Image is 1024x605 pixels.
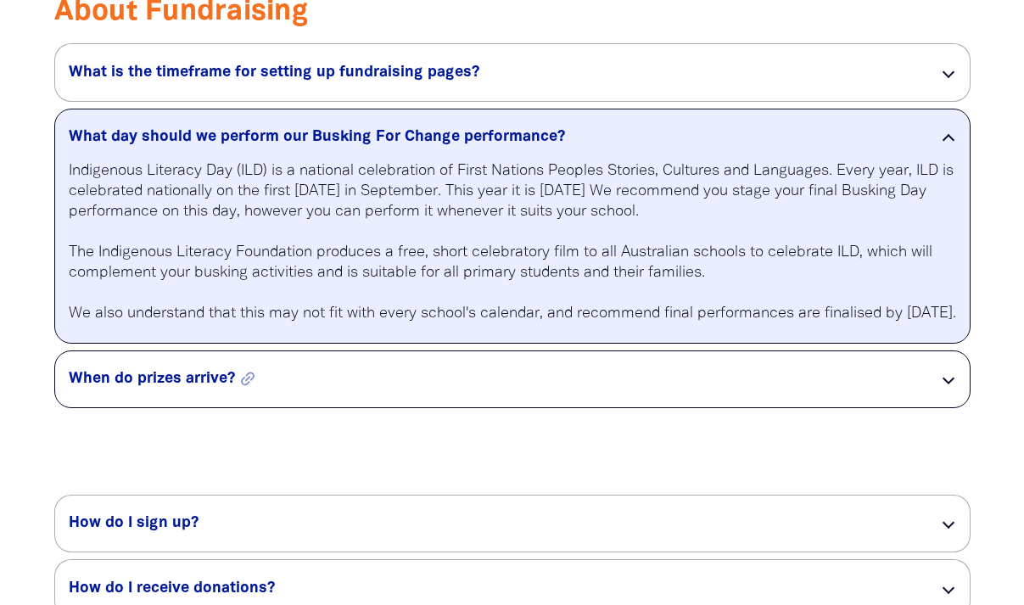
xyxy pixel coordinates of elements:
[69,127,912,148] h5: What day should we perform our Busking For Change performance?
[238,369,311,388] button: link
[69,161,956,324] p: Indigenous Literacy Day (ILD) is a national celebration of First Nations Peoples Stories, Culture...
[234,365,260,391] i: link
[69,369,912,389] h5: When do prizes arrive?
[69,513,912,534] h5: How do I sign up?
[69,579,912,599] h5: How do I receive donations?
[69,63,912,83] h5: What is the timeframe for setting up fundraising pages?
